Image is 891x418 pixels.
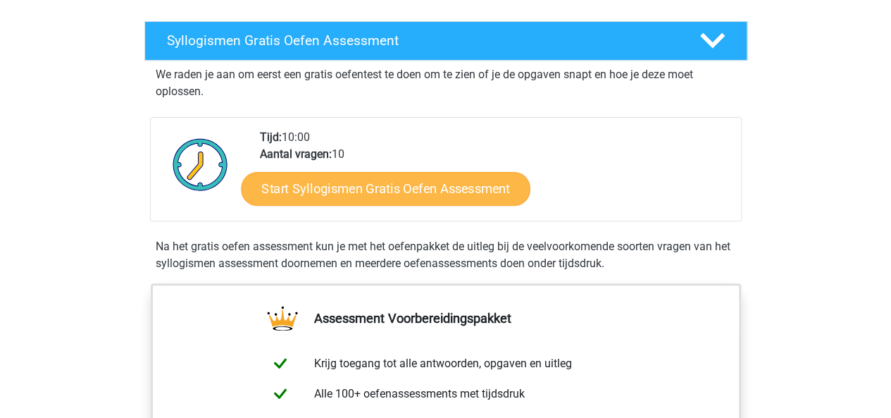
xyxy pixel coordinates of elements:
div: 10:00 10 [249,129,740,221]
b: Tijd: [260,130,282,144]
b: Aantal vragen: [260,147,332,161]
h4: Syllogismen Gratis Oefen Assessment [167,32,677,49]
div: Na het gratis oefen assessment kun je met het oefenpakket de uitleg bij de veelvoorkomende soorte... [150,238,742,272]
a: Start Syllogismen Gratis Oefen Assessment [241,171,530,205]
a: Syllogismen Gratis Oefen Assessment [139,21,753,61]
img: Klok [165,129,236,199]
p: We raden je aan om eerst een gratis oefentest te doen om te zien of je de opgaven snapt en hoe je... [156,66,736,100]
